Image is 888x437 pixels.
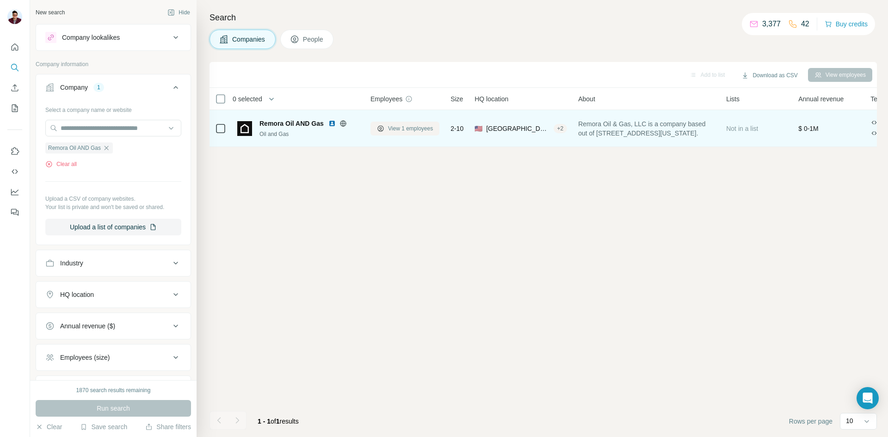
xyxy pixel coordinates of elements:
[45,195,181,203] p: Upload a CSV of company websites.
[60,353,110,362] div: Employees (size)
[798,94,844,104] span: Annual revenue
[258,418,271,425] span: 1 - 1
[62,33,120,42] div: Company lookalikes
[7,39,22,55] button: Quick start
[801,18,809,30] p: 42
[233,94,262,104] span: 0 selected
[60,259,83,268] div: Industry
[36,26,191,49] button: Company lookalikes
[450,124,463,133] span: 2-10
[726,94,740,104] span: Lists
[210,11,877,24] h4: Search
[45,102,181,114] div: Select a company name or website
[36,346,191,369] button: Employees (size)
[76,386,151,394] div: 1870 search results remaining
[36,60,191,68] p: Company information
[7,163,22,180] button: Use Surfe API
[735,68,804,82] button: Download as CSV
[554,124,567,133] div: + 2
[145,422,191,431] button: Share filters
[36,315,191,337] button: Annual revenue ($)
[726,125,758,132] span: Not in a list
[846,416,853,425] p: 10
[232,35,266,44] span: Companies
[486,124,549,133] span: [GEOGRAPHIC_DATA]
[475,94,508,104] span: HQ location
[475,124,482,133] span: 🇺🇸
[370,94,402,104] span: Employees
[7,59,22,76] button: Search
[370,122,439,135] button: View 1 employees
[258,418,299,425] span: results
[259,119,324,128] span: Remora Oil AND Gas
[388,124,433,133] span: View 1 employees
[60,321,115,331] div: Annual revenue ($)
[36,378,191,400] button: Technologies
[60,83,88,92] div: Company
[259,130,359,138] div: Oil and Gas
[857,387,879,409] div: Open Intercom Messenger
[789,417,832,426] span: Rows per page
[798,125,819,132] span: $ 0-1M
[7,80,22,96] button: Enrich CSV
[271,418,276,425] span: of
[36,76,191,102] button: Company1
[578,94,595,104] span: About
[237,121,252,136] img: Logo of Remora Oil AND Gas
[578,119,715,138] span: Remora Oil & Gas, LLC is a company based out of [STREET_ADDRESS][US_STATE].
[328,120,336,127] img: LinkedIn logo
[161,6,197,19] button: Hide
[36,422,62,431] button: Clear
[45,160,77,168] button: Clear all
[303,35,324,44] span: People
[60,290,94,299] div: HQ location
[48,144,101,152] span: Remora Oil AND Gas
[762,18,781,30] p: 3,377
[36,283,191,306] button: HQ location
[7,184,22,200] button: Dashboard
[7,143,22,160] button: Use Surfe on LinkedIn
[45,203,181,211] p: Your list is private and won't be saved or shared.
[7,100,22,117] button: My lists
[36,252,191,274] button: Industry
[825,18,868,31] button: Buy credits
[450,94,463,104] span: Size
[36,8,65,17] div: New search
[45,219,181,235] button: Upload a list of companies
[7,204,22,221] button: Feedback
[7,9,22,24] img: Avatar
[80,422,127,431] button: Save search
[93,83,104,92] div: 1
[276,418,280,425] span: 1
